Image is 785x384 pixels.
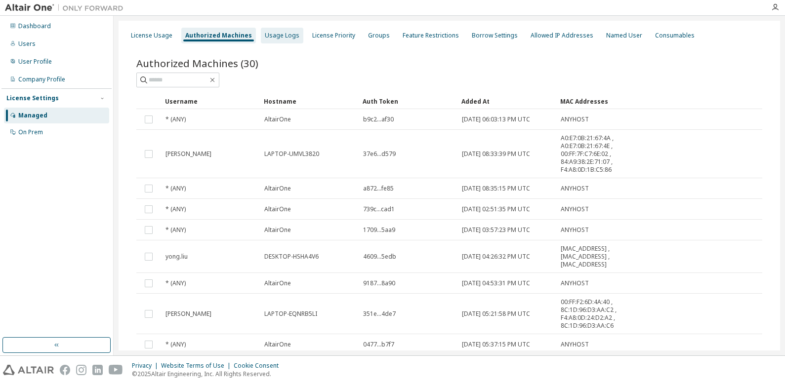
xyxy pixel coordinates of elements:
div: User Profile [18,58,52,66]
p: © 2025 Altair Engineering, Inc. All Rights Reserved. [132,370,285,378]
div: Groups [368,32,390,39]
span: [DATE] 05:37:15 PM UTC [462,341,530,348]
span: ANYHOST [561,279,589,287]
div: Consumables [655,32,695,39]
span: 9187...8a90 [363,279,395,287]
span: ANYHOST [561,205,589,213]
span: AltairOne [264,341,291,348]
span: [PERSON_NAME] [165,310,211,318]
span: ANYHOST [561,341,589,348]
span: * (ANY) [165,279,186,287]
span: ANYHOST [561,185,589,192]
span: 00:FF:F2:6D:4A:40 , 8C:1D:96:D3:AA:C2 , F4:A8:0D:24:D2:A2 , 8C:1D:96:D3:AA:C6 [561,298,656,330]
span: [DATE] 02:51:35 PM UTC [462,205,530,213]
img: facebook.svg [60,365,70,375]
span: [MAC_ADDRESS] , [MAC_ADDRESS] , [MAC_ADDRESS] [561,245,656,269]
span: [DATE] 06:03:13 PM UTC [462,115,530,123]
div: License Settings [6,94,59,102]
span: * (ANY) [165,115,186,123]
span: * (ANY) [165,185,186,192]
span: yong.liu [165,253,188,261]
span: AltairOne [264,185,291,192]
span: [PERSON_NAME] [165,150,211,158]
span: DESKTOP-HSHA4V6 [264,253,319,261]
span: ANYHOST [561,226,589,234]
div: Feature Restrictions [403,32,459,39]
div: Named User [606,32,642,39]
span: LAPTOP-EQNRB5LI [264,310,317,318]
div: Added At [461,93,552,109]
div: License Usage [131,32,172,39]
span: [DATE] 04:53:31 PM UTC [462,279,530,287]
div: Company Profile [18,76,65,83]
img: Altair One [5,3,128,13]
span: AltairOne [264,226,291,234]
span: * (ANY) [165,205,186,213]
div: Borrow Settings [472,32,518,39]
span: b9c2...af30 [363,115,394,123]
span: * (ANY) [165,226,186,234]
span: 739c...cad1 [363,205,395,213]
span: AltairOne [264,279,291,287]
div: Website Terms of Use [161,362,234,370]
div: License Priority [312,32,355,39]
span: [DATE] 04:26:32 PM UTC [462,253,530,261]
span: LAPTOP-UMVL3820 [264,150,319,158]
span: 1709...5aa9 [363,226,395,234]
div: Auth Token [363,93,454,109]
div: Dashboard [18,22,51,30]
img: linkedin.svg [92,365,103,375]
span: ANYHOST [561,115,589,123]
span: [DATE] 03:57:23 PM UTC [462,226,530,234]
div: Privacy [132,362,161,370]
div: Users [18,40,36,48]
div: Username [165,93,256,109]
div: Managed [18,112,47,119]
span: 4609...5edb [363,253,396,261]
span: 37e6...d579 [363,150,396,158]
div: On Prem [18,128,43,136]
span: [DATE] 08:35:15 PM UTC [462,185,530,192]
span: Authorized Machines (30) [136,56,258,70]
span: 0477...b7f7 [363,341,394,348]
div: Hostname [264,93,355,109]
div: Usage Logs [265,32,299,39]
span: A0:E7:0B:21:67:4A , A0:E7:0B:21:67:4E , 00:FF:7F:C7:6E:02 , 84:A9:38:2E:71:07 , F4:A8:0D:1B:C5:86 [561,134,656,174]
img: instagram.svg [76,365,86,375]
span: * (ANY) [165,341,186,348]
span: AltairOne [264,115,291,123]
span: [DATE] 08:33:39 PM UTC [462,150,530,158]
span: AltairOne [264,205,291,213]
div: Authorized Machines [185,32,252,39]
div: Allowed IP Addresses [531,32,593,39]
div: Cookie Consent [234,362,285,370]
img: youtube.svg [109,365,123,375]
div: MAC Addresses [560,93,657,109]
span: 351e...4de7 [363,310,396,318]
img: altair_logo.svg [3,365,54,375]
span: [DATE] 05:21:58 PM UTC [462,310,530,318]
span: a872...fe85 [363,185,394,192]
